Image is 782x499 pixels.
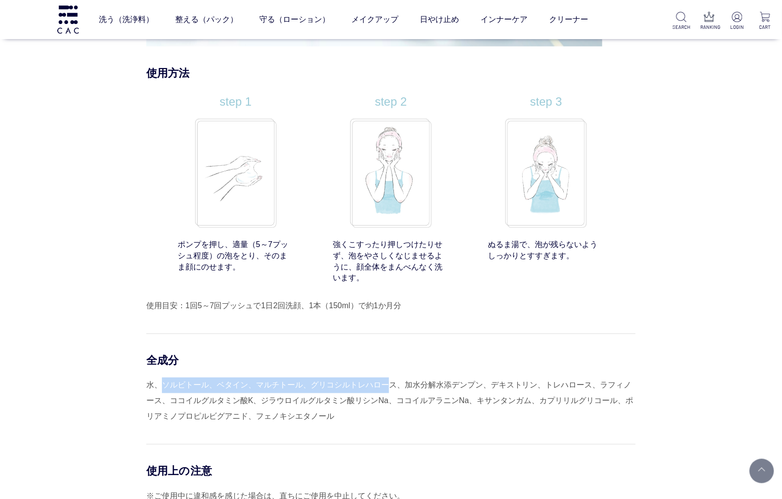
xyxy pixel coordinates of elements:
div: 水、ソルビトール、ベタイン、マルチトール、グリコシルトレハロース、加水分解水添デンプン、デキストリン、トレハロース、ラフィノース、ココイルグルタミン酸K、ジラウロイルグルタミン酸リシンNa、ココ... [146,378,636,425]
img: logo [56,5,80,33]
a: 守る（ローション） [260,6,330,33]
div: ぬるま湯で、泡が残らないようしっかりとすすぎます。 [488,239,604,261]
img: 洗顔 [350,119,432,228]
img: 泡 [195,119,276,228]
a: 整える（パック） [176,6,238,33]
p: LOGIN [728,23,746,31]
div: step 3 [488,96,604,108]
a: メイクアップ [352,6,399,33]
a: インナーケア [481,6,528,33]
div: 使用上の注意 [146,464,636,478]
div: step 1 [178,96,294,108]
p: CART [756,23,774,31]
a: クリーナー [550,6,589,33]
p: RANKING [700,23,718,31]
a: SEARCH [672,12,690,31]
a: LOGIN [728,12,746,31]
a: RANKING [700,12,718,31]
div: ポンプを押し、適量（5～7プッシュ程度）の泡をとり、そのまま顔にのせます。 [178,239,294,272]
a: 日やけ止め [420,6,460,33]
div: 強くこすったり押しつけたりせず、泡をやさしくなじませるように、顔全体をまんべんなく洗います。 [333,239,449,284]
p: SEARCH [672,23,690,31]
a: 洗う（洗浄料） [99,6,154,33]
div: 使用目安：1回5～7回プッシュで1日2回洗顔、1本（150ml）で約1か月分 [146,298,636,314]
div: step 2 [333,96,449,108]
a: CART [756,12,774,31]
img: 洗い落とし [506,119,587,228]
div: 全成分 [146,354,636,368]
div: 使用方法 [146,66,636,80]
